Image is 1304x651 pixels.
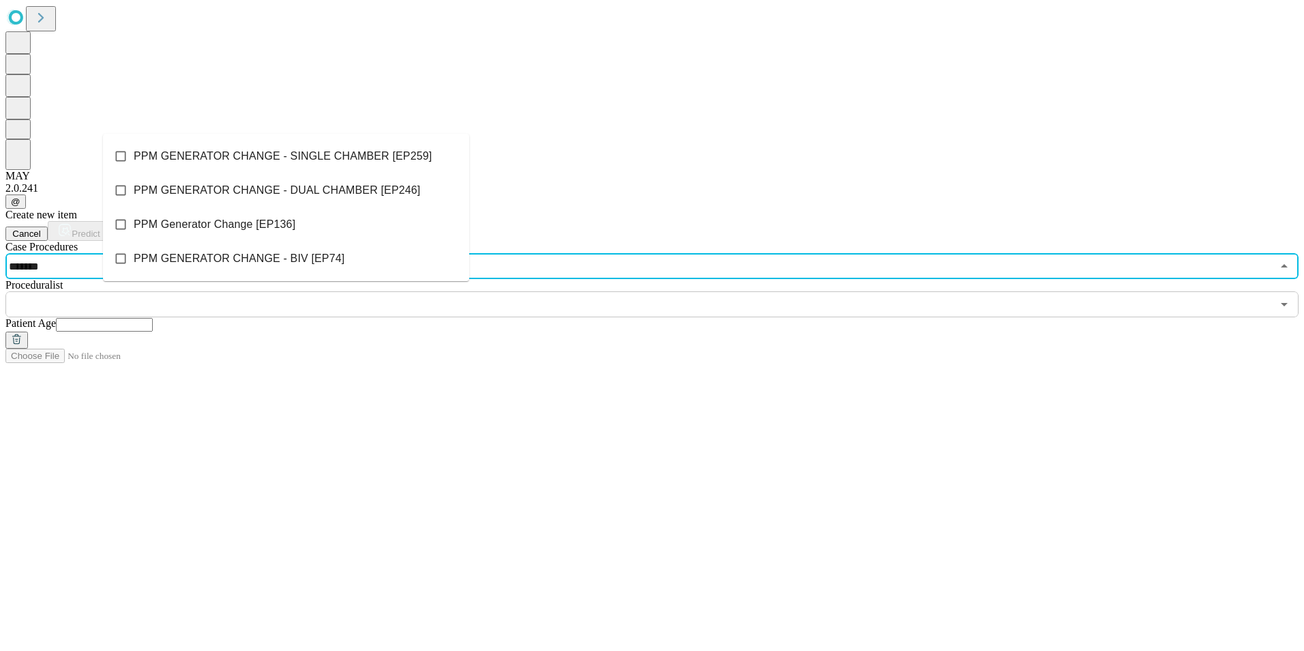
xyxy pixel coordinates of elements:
[5,170,1299,182] div: MAY
[72,229,100,239] span: Predict
[12,229,41,239] span: Cancel
[5,209,77,220] span: Create new item
[134,148,432,164] span: PPM GENERATOR CHANGE - SINGLE CHAMBER [EP259]
[134,250,344,267] span: PPM GENERATOR CHANGE - BIV [EP74]
[5,194,26,209] button: @
[11,197,20,207] span: @
[5,227,48,241] button: Cancel
[48,221,110,241] button: Predict
[5,182,1299,194] div: 2.0.241
[5,279,63,291] span: Proceduralist
[5,317,56,329] span: Patient Age
[1275,257,1294,276] button: Close
[134,182,420,199] span: PPM GENERATOR CHANGE - DUAL CHAMBER [EP246]
[134,216,295,233] span: PPM Generator Change [EP136]
[5,241,78,252] span: Scheduled Procedure
[1275,295,1294,314] button: Open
